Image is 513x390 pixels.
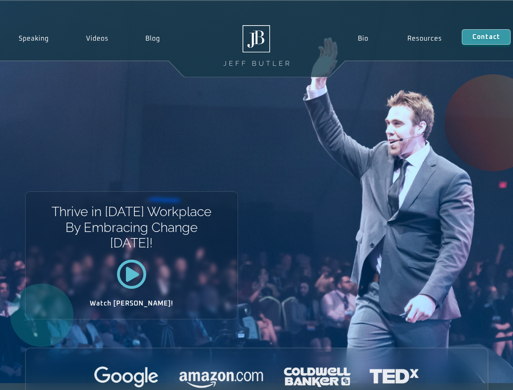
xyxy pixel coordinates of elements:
a: Videos [67,29,127,48]
span: Contact [472,34,500,40]
a: Blog [127,29,179,48]
a: Resources [388,29,462,48]
a: Bio [338,29,388,48]
a: Contact [462,29,511,45]
nav: Menu [338,29,461,48]
h1: Thrive in [DATE] Workplace By Embracing Change [DATE]! [51,204,212,251]
h2: Watch [PERSON_NAME]! [54,300,209,307]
